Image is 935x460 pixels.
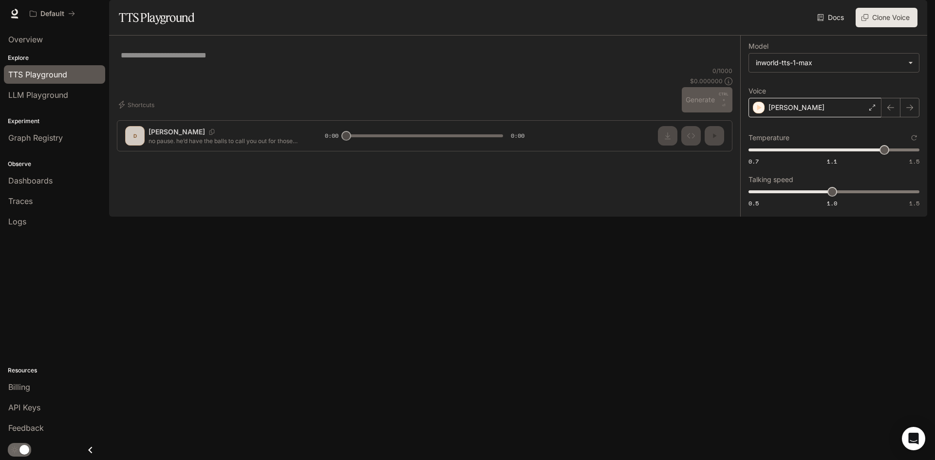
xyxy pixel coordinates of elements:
[748,88,766,94] p: Voice
[909,132,919,143] button: Reset to default
[909,157,919,166] span: 1.5
[749,54,919,72] div: inworld-tts-1-max
[748,199,759,207] span: 0.5
[902,427,925,450] div: Open Intercom Messenger
[748,134,789,141] p: Temperature
[909,199,919,207] span: 1.5
[117,97,158,112] button: Shortcuts
[827,157,837,166] span: 1.1
[856,8,917,27] button: Clone Voice
[119,8,194,27] h1: TTS Playground
[815,8,848,27] a: Docs
[712,67,732,75] p: 0 / 1000
[768,103,824,112] p: [PERSON_NAME]
[25,4,79,23] button: All workspaces
[748,176,793,183] p: Talking speed
[690,77,723,85] p: $ 0.000000
[40,10,64,18] p: Default
[748,157,759,166] span: 0.7
[748,43,768,50] p: Model
[756,58,903,68] div: inworld-tts-1-max
[827,199,837,207] span: 1.0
